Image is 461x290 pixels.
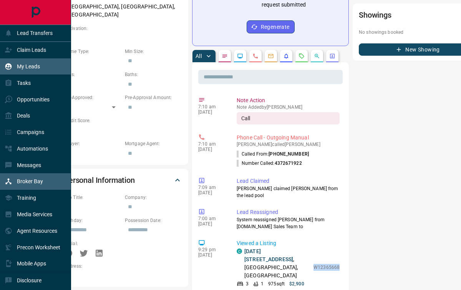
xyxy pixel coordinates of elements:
[237,96,340,104] p: Note Action
[198,221,225,227] p: [DATE]
[198,147,225,152] p: [DATE]
[64,117,182,124] p: Credit Score:
[125,217,182,224] p: Possession Date:
[198,104,225,109] p: 7:10 am
[244,247,310,280] p: , [GEOGRAPHIC_DATA], [GEOGRAPHIC_DATA]
[237,53,243,59] svg: Lead Browsing Activity
[246,280,249,287] p: 3
[198,216,225,221] p: 7:00 am
[314,53,320,59] svg: Opportunities
[269,151,309,157] span: [PHONE_NUMBER]
[198,190,225,196] p: [DATE]
[125,94,182,101] p: Pre-Approval Amount:
[64,263,182,270] p: Address:
[283,53,289,59] svg: Listing Alerts
[198,252,225,258] p: [DATE]
[64,194,121,201] p: Job Title:
[237,112,340,124] div: Call
[64,140,121,147] p: Lawyer:
[125,71,182,78] p: Baths:
[268,53,274,59] svg: Emails
[244,248,293,262] a: [DATE][STREET_ADDRESS]
[125,194,182,201] p: Company:
[125,140,182,147] p: Mortgage Agent:
[237,185,340,199] p: [PERSON_NAME] claimed [PERSON_NAME] from the lead pool
[64,217,121,224] p: Birthday:
[237,208,340,216] p: Lead Reassigned
[198,141,225,147] p: 7:10 am
[198,247,225,252] p: 9:29 pm
[237,239,340,247] p: Viewed a Listing
[64,174,135,186] h2: Personal Information
[252,53,259,59] svg: Calls
[329,53,335,59] svg: Agent Actions
[64,0,182,21] p: [GEOGRAPHIC_DATA], [GEOGRAPHIC_DATA], [GEOGRAPHIC_DATA]
[359,9,391,21] h2: Showings
[275,161,302,166] span: 4372671922
[196,53,202,59] p: All
[237,134,340,142] p: Phone Call - Outgoing Manual
[64,240,121,247] p: Social:
[237,104,340,110] p: Note Added by [PERSON_NAME]
[313,264,340,271] p: W12365668
[198,185,225,190] p: 7:09 am
[198,109,225,115] p: [DATE]
[247,20,295,33] button: Regenerate
[298,53,305,59] svg: Requests
[237,160,302,167] p: Number Called:
[125,48,182,55] p: Min Size:
[64,25,182,32] p: Motivation:
[289,280,304,287] p: $2,900
[261,280,264,287] p: 1
[222,53,228,59] svg: Notes
[237,216,340,230] p: System reassigned [PERSON_NAME] from [DOMAIN_NAME] Sales Team to
[64,171,182,189] div: Personal Information
[268,280,285,287] p: 975 sqft
[64,71,121,78] p: Beds:
[237,249,242,254] div: condos.ca
[237,142,340,147] p: [PERSON_NAME] called [PERSON_NAME]
[64,94,121,101] p: Pre-Approved:
[64,48,121,55] p: Home Type:
[237,151,309,157] p: Called From:
[237,177,340,185] p: Lead Claimed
